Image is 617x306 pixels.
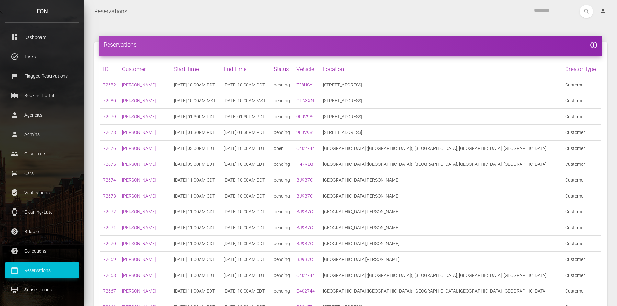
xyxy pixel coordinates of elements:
[580,5,593,18] button: search
[122,130,156,135] a: [PERSON_NAME]
[5,243,79,259] a: paid Collections
[122,114,156,119] a: [PERSON_NAME]
[122,162,156,167] a: [PERSON_NAME]
[171,252,221,267] td: [DATE] 11:00AM CDT
[10,168,74,178] p: Cars
[271,204,294,220] td: pending
[320,204,563,220] td: [GEOGRAPHIC_DATA][PERSON_NAME]
[103,82,116,87] a: 72682
[171,61,221,77] th: Start Time
[296,241,313,246] a: BJ9B7C
[10,130,74,139] p: Admins
[296,257,313,262] a: BJ9B7C
[296,193,313,198] a: BJ9B7C
[221,61,271,77] th: End Time
[171,125,221,141] td: [DATE] 01:30PM PDT
[10,266,74,275] p: Reservations
[296,209,313,214] a: BJ9B7C
[122,193,156,198] a: [PERSON_NAME]
[563,236,601,252] td: Customer
[296,289,315,294] a: C402744
[296,98,314,103] a: GPA3XN
[5,87,79,104] a: corporate_fare Booking Portal
[171,267,221,283] td: [DATE] 11:00AM EDT
[320,141,563,156] td: [GEOGRAPHIC_DATA] ([GEOGRAPHIC_DATA]), [GEOGRAPHIC_DATA], [GEOGRAPHIC_DATA], [GEOGRAPHIC_DATA]
[5,126,79,142] a: person Admins
[5,107,79,123] a: person Agencies
[122,257,156,262] a: [PERSON_NAME]
[10,227,74,236] p: Billable
[590,41,598,48] a: add_circle_outline
[271,109,294,125] td: pending
[296,162,313,167] a: H47VLG
[122,209,156,214] a: [PERSON_NAME]
[103,225,116,230] a: 72671
[5,282,79,298] a: card_membership Subscriptions
[103,193,116,198] a: 72673
[5,262,79,278] a: calendar_today Reservations
[171,188,221,204] td: [DATE] 11:00AM CDT
[271,283,294,299] td: pending
[94,3,127,19] a: Reservations
[122,225,156,230] a: [PERSON_NAME]
[563,204,601,220] td: Customer
[171,220,221,236] td: [DATE] 11:00AM CDT
[171,172,221,188] td: [DATE] 11:00AM CDT
[221,236,271,252] td: [DATE] 10:00AM CDT
[103,130,116,135] a: 72678
[271,236,294,252] td: pending
[563,252,601,267] td: Customer
[271,220,294,236] td: pending
[5,165,79,181] a: drive_eta Cars
[563,172,601,188] td: Customer
[5,204,79,220] a: watch Cleaning/Late
[271,77,294,93] td: pending
[221,172,271,188] td: [DATE] 10:00AM CDT
[221,283,271,299] td: [DATE] 10:00AM EDT
[320,283,563,299] td: [GEOGRAPHIC_DATA] ([GEOGRAPHIC_DATA]), [GEOGRAPHIC_DATA], [GEOGRAPHIC_DATA], [GEOGRAPHIC_DATA]
[171,204,221,220] td: [DATE] 11:00AM CDT
[171,109,221,125] td: [DATE] 01:30PM PDT
[563,77,601,93] td: Customer
[221,220,271,236] td: [DATE] 10:00AM CDT
[320,93,563,109] td: [STREET_ADDRESS]
[5,185,79,201] a: verified_user Verifications
[10,207,74,217] p: Cleaning/Late
[563,220,601,236] td: Customer
[563,125,601,141] td: Customer
[320,172,563,188] td: [GEOGRAPHIC_DATA][PERSON_NAME]
[171,141,221,156] td: [DATE] 03:00PM EDT
[563,109,601,125] td: Customer
[103,162,116,167] a: 72675
[122,146,156,151] a: [PERSON_NAME]
[600,8,606,14] i: person
[320,109,563,125] td: [STREET_ADDRESS]
[5,146,79,162] a: people Customers
[5,29,79,45] a: dashboard Dashboard
[320,156,563,172] td: [GEOGRAPHIC_DATA] ([GEOGRAPHIC_DATA]), [GEOGRAPHIC_DATA], [GEOGRAPHIC_DATA], [GEOGRAPHIC_DATA]
[320,61,563,77] th: Location
[296,82,312,87] a: Z28USY
[294,61,321,77] th: Vehicle
[171,93,221,109] td: [DATE] 10:00AM MST
[320,188,563,204] td: [GEOGRAPHIC_DATA][PERSON_NAME]
[221,156,271,172] td: [DATE] 10:00AM EDT
[5,49,79,65] a: task_alt Tasks
[221,109,271,125] td: [DATE] 01:30PM PDT
[563,156,601,172] td: Customer
[103,146,116,151] a: 72676
[320,220,563,236] td: [GEOGRAPHIC_DATA][PERSON_NAME]
[122,289,156,294] a: [PERSON_NAME]
[103,257,116,262] a: 72669
[271,252,294,267] td: pending
[10,32,74,42] p: Dashboard
[10,285,74,295] p: Subscriptions
[296,130,315,135] a: 9LUV989
[171,77,221,93] td: [DATE] 10:00AM PDT
[221,125,271,141] td: [DATE] 01:30PM PDT
[296,146,315,151] a: C402744
[120,61,171,77] th: Customer
[320,267,563,283] td: [GEOGRAPHIC_DATA] ([GEOGRAPHIC_DATA]), [GEOGRAPHIC_DATA], [GEOGRAPHIC_DATA], [GEOGRAPHIC_DATA]
[10,71,74,81] p: Flagged Reservations
[563,267,601,283] td: Customer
